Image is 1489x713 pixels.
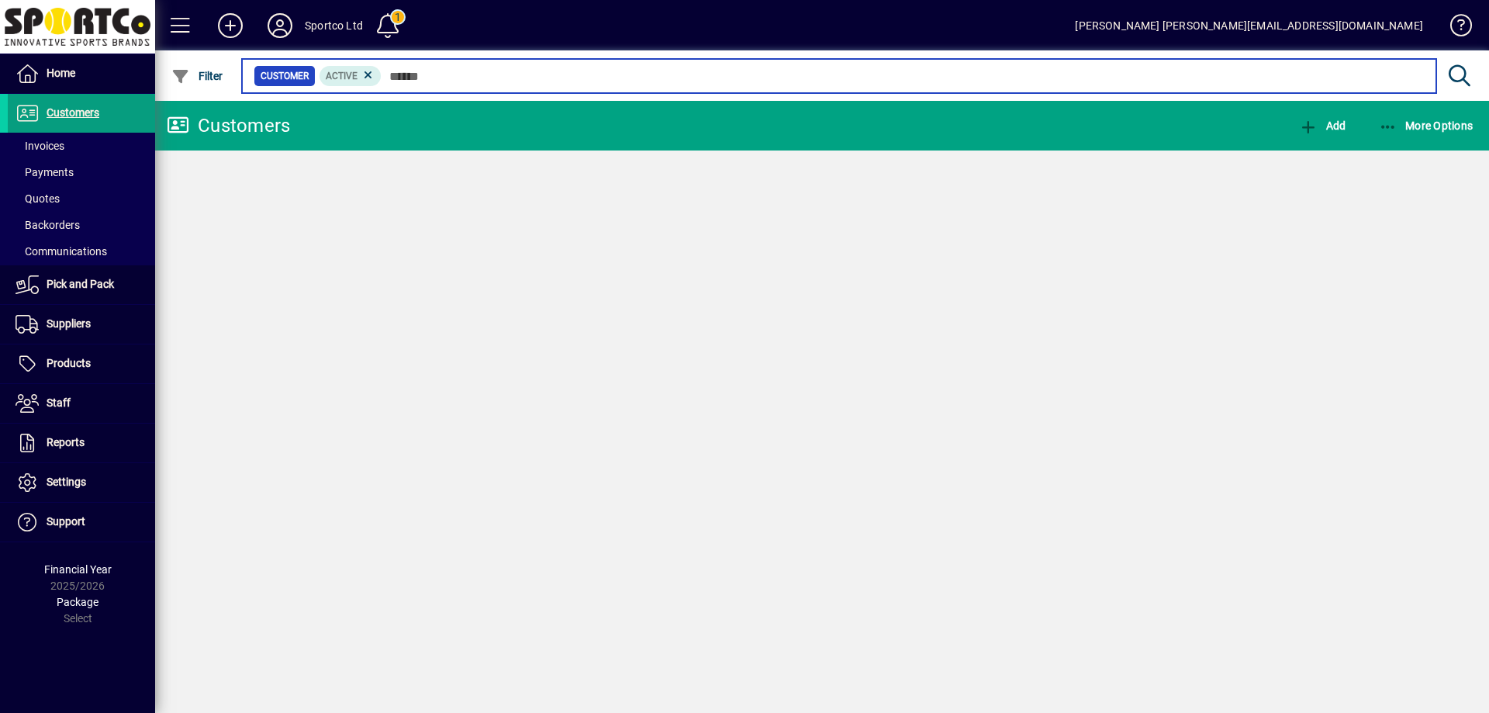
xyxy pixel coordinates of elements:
[1375,112,1477,140] button: More Options
[47,106,99,119] span: Customers
[47,436,85,448] span: Reports
[8,265,155,304] a: Pick and Pack
[8,159,155,185] a: Payments
[16,192,60,205] span: Quotes
[168,62,227,90] button: Filter
[261,68,309,84] span: Customer
[8,212,155,238] a: Backorders
[1439,3,1470,54] a: Knowledge Base
[8,384,155,423] a: Staff
[206,12,255,40] button: Add
[8,463,155,502] a: Settings
[255,12,305,40] button: Profile
[1295,112,1349,140] button: Add
[16,245,107,258] span: Communications
[44,563,112,576] span: Financial Year
[47,476,86,488] span: Settings
[171,70,223,82] span: Filter
[47,67,75,79] span: Home
[305,13,363,38] div: Sportco Ltd
[1299,119,1346,132] span: Add
[8,54,155,93] a: Home
[47,515,85,528] span: Support
[47,396,71,409] span: Staff
[8,133,155,159] a: Invoices
[320,66,382,86] mat-chip: Activation Status: Active
[8,238,155,265] a: Communications
[1379,119,1473,132] span: More Options
[1075,13,1423,38] div: [PERSON_NAME] [PERSON_NAME][EMAIL_ADDRESS][DOMAIN_NAME]
[47,357,91,369] span: Products
[167,113,290,138] div: Customers
[8,305,155,344] a: Suppliers
[16,166,74,178] span: Payments
[16,140,64,152] span: Invoices
[47,317,91,330] span: Suppliers
[8,344,155,383] a: Products
[326,71,358,81] span: Active
[8,424,155,462] a: Reports
[57,596,98,608] span: Package
[16,219,80,231] span: Backorders
[8,185,155,212] a: Quotes
[8,503,155,542] a: Support
[47,278,114,290] span: Pick and Pack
